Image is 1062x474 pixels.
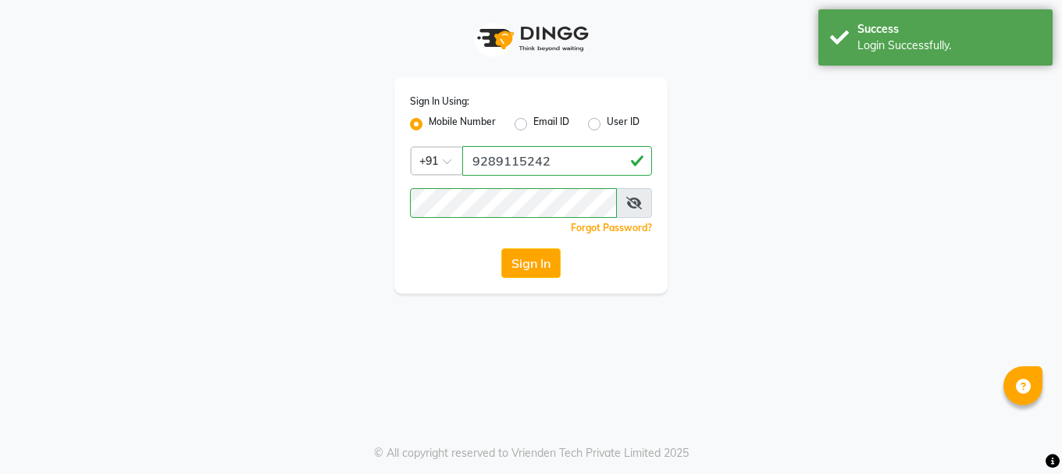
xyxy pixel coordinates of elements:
label: Email ID [533,115,569,134]
label: Sign In Using: [410,94,469,109]
img: logo1.svg [469,16,593,62]
iframe: chat widget [996,412,1046,458]
button: Sign In [501,248,561,278]
div: Login Successfully. [857,37,1041,54]
div: Success [857,21,1041,37]
label: Mobile Number [429,115,496,134]
input: Username [410,188,617,218]
input: Username [462,146,652,176]
label: User ID [607,115,640,134]
a: Forgot Password? [571,222,652,233]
